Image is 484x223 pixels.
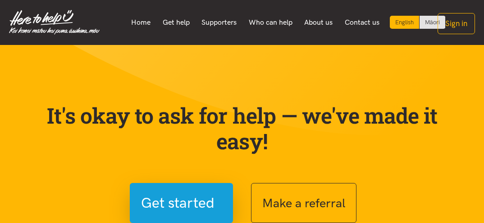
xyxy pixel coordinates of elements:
[141,192,215,214] span: Get started
[196,13,243,32] a: Supporters
[9,10,100,35] img: Home
[251,183,356,223] button: Make a referral
[338,13,385,32] a: Contact us
[298,13,339,32] a: About us
[242,13,298,32] a: Who can help
[438,13,475,34] button: Sign in
[130,183,233,223] button: Get started
[420,16,445,29] a: Switch to Te Reo Māori
[390,16,420,29] div: Current language
[35,103,449,154] p: It's okay to ask for help — we've made it easy!
[390,16,446,29] div: Language toggle
[156,13,196,32] a: Get help
[125,13,157,32] a: Home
